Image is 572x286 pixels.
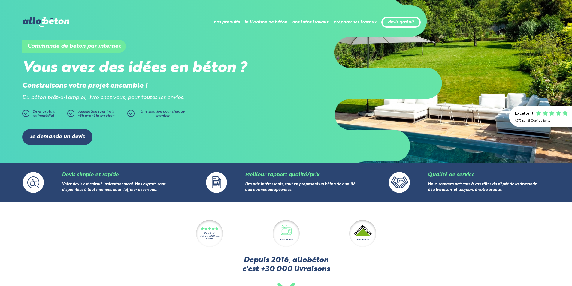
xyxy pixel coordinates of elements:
[515,119,566,122] div: 4.7/5 sur 2300 avis clients
[67,110,127,120] a: Annulation sans frais48h avant la livraison
[388,20,414,25] a: devis gratuit
[127,110,187,120] a: Une solution pour chaque chantier
[141,110,185,118] span: Une solution pour chaque chantier
[280,238,292,242] div: Vu à la télé
[22,82,148,89] strong: Construisons votre projet ensemble !
[292,15,329,29] li: nos tutos travaux
[22,95,184,100] i: Du béton prêt-à-l'emploi, livré chez vous, pour toutes les envies.
[22,40,126,53] h1: Commande de béton par internet
[357,238,368,242] div: Partenaire
[245,182,355,192] a: Des prix intéressants, tout en proposant un béton de qualité aux normes européennes.
[204,232,215,235] div: Excellent
[428,172,474,177] a: Qualité de service
[62,182,165,192] a: Votre devis est calculé instantanément. Nos experts sont disponibles à tout moment pour l'affiner...
[32,110,55,118] span: Devis gratuit et immédiat
[515,112,534,116] div: Excellent
[77,110,114,118] span: Annulation sans frais 48h avant la livraison
[22,129,92,145] a: Je demande un devis
[22,110,64,120] a: Devis gratuitet immédiat
[22,59,286,77] h2: Vous avez des idées en béton ?
[62,172,119,177] a: Devis simple et rapide
[334,15,377,29] li: préparer ses travaux
[245,172,319,177] a: Meilleur rapport qualité/prix
[428,182,537,192] a: Nous sommes présents à vos côtés du dépôt de la demande à la livraison, et toujours à votre écoute.
[214,15,240,29] li: nos produits
[196,235,223,240] div: 4.7/5 sur 2300 avis clients
[244,15,287,29] li: la livraison de béton
[23,17,69,27] img: allobéton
